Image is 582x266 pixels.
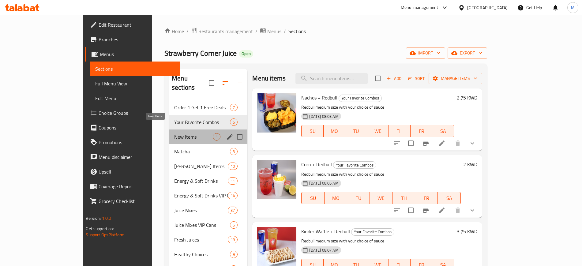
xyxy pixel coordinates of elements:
span: TU [350,194,367,203]
span: Edit Menu [95,95,175,102]
div: Kunafa Pistachio Items [174,163,228,170]
button: sort-choices [390,203,404,218]
span: Your Favorite Combos [339,95,381,102]
span: Add item [384,74,404,83]
button: Add [384,74,404,83]
span: Your Favorite Combos [351,228,394,235]
span: Sort sections [218,76,233,90]
button: Sort [406,74,426,83]
h2: Menu sections [172,74,209,92]
li: / [284,28,286,35]
button: delete [450,136,465,151]
span: [DATE] 08:05 AM [307,180,341,186]
a: Sections [90,62,180,76]
span: Energy & Soft Drinks VIP Cans [174,192,228,199]
span: Open [239,51,253,56]
span: [PERSON_NAME] Items [174,163,228,170]
span: Manage items [434,75,477,82]
p: Redbull medium size with your choice of sauce [301,170,460,178]
span: Fresh Juices [174,236,228,243]
span: 6 [230,222,237,228]
div: Juice Mixes37 [169,203,247,218]
span: Your Favorite Combos [333,162,376,169]
div: items [213,133,220,140]
img: Nachos + Redbull [257,93,296,133]
span: Upsell [99,168,175,175]
div: items [230,104,238,111]
button: SA [438,192,460,204]
span: FR [418,194,435,203]
div: items [228,177,238,185]
button: show more [465,203,480,218]
span: Menus [100,51,175,58]
div: items [230,221,238,229]
span: Corn + Redbull [301,160,332,169]
span: Menus [267,28,281,35]
a: Upsell [85,164,180,179]
span: Sections [95,65,175,73]
a: Edit Menu [90,91,180,106]
span: TH [391,127,408,136]
span: Select section [371,72,384,85]
button: SA [432,125,454,137]
span: Restaurants management [198,28,253,35]
span: Kinder Waffle + Redbull [301,227,350,236]
span: Juice Mixes VIP Cans [174,221,230,229]
span: Add [386,75,402,82]
div: Matcha [174,148,230,155]
span: 10 [228,163,237,169]
a: Grocery Checklist [85,194,180,208]
button: FR [415,192,438,204]
div: New Items1edit [169,129,247,144]
a: Promotions [85,135,180,150]
span: Version: [86,214,101,222]
button: TU [347,192,370,204]
span: 6 [230,119,237,125]
button: WE [367,125,389,137]
span: WE [370,127,386,136]
span: 14 [228,193,237,199]
svg: Show Choices [469,140,476,147]
a: Edit menu item [438,207,445,214]
div: Your Favorite Combos [333,161,376,169]
span: Sort [408,75,425,82]
button: show more [465,136,480,151]
span: Branches [99,36,175,43]
span: Promotions [99,139,175,146]
span: [DATE] 08:03 AM [307,114,341,119]
span: Edit Restaurant [99,21,175,28]
a: Support.OpsPlatform [86,231,125,239]
div: Open [239,50,253,58]
div: items [228,207,238,214]
img: Corn + Redbull [257,160,296,199]
li: / [255,28,257,35]
span: 1.0.0 [102,214,111,222]
span: Order 1 Get 1 Free Deals [174,104,230,111]
div: items [228,163,238,170]
span: New Items [174,133,213,140]
div: Your Favorite Combos [351,228,394,236]
div: Juice Mixes VIP Cans6 [169,218,247,232]
button: delete [450,203,465,218]
span: Coupons [99,124,175,131]
span: MO [326,127,343,136]
div: Order 1 Get 1 Free Deals7 [169,100,247,115]
span: SU [304,194,322,203]
a: Branches [85,32,180,47]
div: [GEOGRAPHIC_DATA] [467,4,508,11]
a: Choice Groups [85,106,180,120]
a: Restaurants management [191,27,253,35]
span: MO [327,194,345,203]
button: Add section [233,76,247,90]
div: Healthy Choices9 [169,247,247,262]
button: TU [345,125,367,137]
h6: 3.75 KWD [457,227,477,236]
span: Nachos + Redbull [301,93,337,102]
span: Healthy Choices [174,251,230,258]
span: TH [395,194,413,203]
span: 7 [230,105,237,111]
div: items [230,148,238,155]
nav: breadcrumb [164,27,487,35]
